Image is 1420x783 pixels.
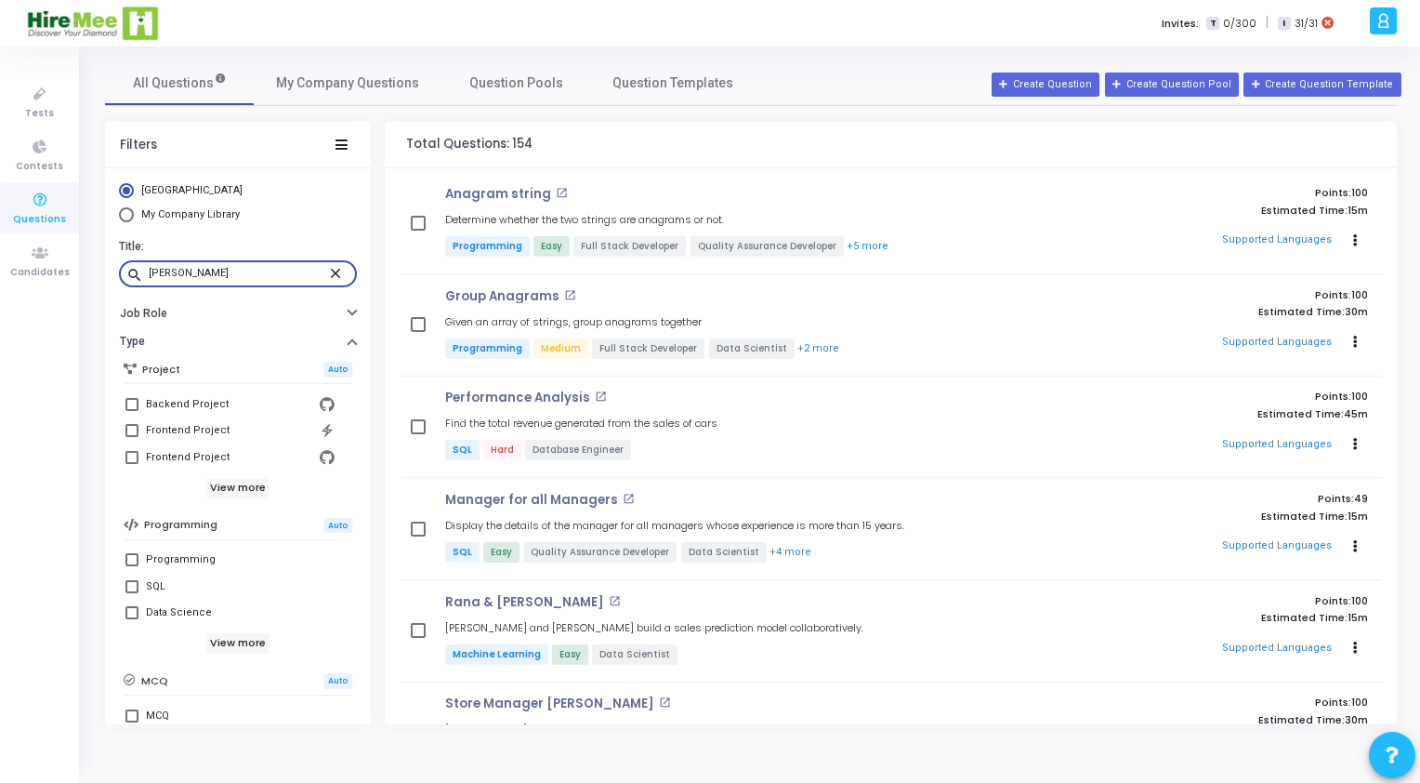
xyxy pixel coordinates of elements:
h5: [PERSON_NAME] and [PERSON_NAME] build a sales prediction model collaboratively. [445,622,863,634]
mat-radio-group: Select Library [119,183,357,227]
button: Create Question Template [1243,73,1400,97]
span: Full Stack Developer [592,338,704,359]
button: Actions [1343,635,1369,661]
button: Actions [1343,431,1369,458]
button: +5 more [846,238,889,256]
button: Actions [1343,534,1369,560]
mat-icon: open_in_new [609,595,621,607]
p: Rana & [PERSON_NAME] [445,595,604,610]
div: Data Science [146,602,212,624]
span: SQL [445,440,480,460]
div: Frontend Project [146,446,230,469]
span: 45m [1344,408,1368,420]
p: Store Manager [PERSON_NAME] [445,697,654,711]
span: Easy [483,542,519,563]
button: Create Question [992,73,1099,97]
img: logo [26,5,161,42]
span: 31/31 [1295,16,1318,32]
p: Points: [1072,289,1368,301]
span: 15m [1348,205,1368,217]
span: Data Scientist [681,542,767,563]
span: Auto [323,673,352,689]
p: Estimated Time: [1072,511,1368,523]
span: Full Stack Developer [573,236,686,257]
span: Candidates [10,265,70,281]
p: Estimated Time: [1072,205,1368,217]
button: Actions [1343,329,1369,355]
span: Machine Learning [445,644,548,665]
span: 100 [1351,593,1368,608]
span: Quality Assurance Developer [523,542,677,563]
span: 15m [1348,612,1368,624]
h6: Type [120,335,145,349]
span: Medium [533,338,588,359]
span: Programming [445,236,530,257]
span: 0/300 [1223,16,1256,32]
span: 100 [1351,287,1368,302]
p: Points: [1072,595,1368,607]
div: Backend Project [146,393,229,416]
span: [GEOGRAPHIC_DATA] [141,184,243,196]
p: Estimated Time: [1072,612,1368,624]
button: Supported Languages [1216,431,1337,458]
button: Job Role [105,299,371,327]
span: Easy [552,644,588,665]
span: 30m [1345,714,1368,726]
button: Supported Languages [1216,533,1337,561]
h5: Given an array of strings, group anagrams together [445,316,702,328]
span: Hard [483,440,521,460]
span: 100 [1351,185,1368,200]
div: MCQ [146,705,169,727]
button: Supported Languages [1216,328,1337,356]
span: Question Templates [612,73,733,93]
span: Easy [533,236,570,257]
h6: Programming [144,519,217,531]
label: Invites: [1162,16,1199,32]
button: Create Question Pool [1105,73,1239,97]
span: Quality Assurance Developer [690,236,844,257]
span: 49 [1354,491,1368,506]
span: My Company Questions [276,73,419,93]
p: Points: [1072,391,1368,403]
span: Database Engineer [525,440,631,460]
p: Anagram string [445,187,551,202]
h6: MCQ [141,675,168,687]
span: Question Pools [469,73,563,93]
span: Contests [16,159,63,175]
p: Estimated Time: [1072,714,1368,726]
h5: Display the details of the manager for all managers whose experience is more than 15 years. [445,520,904,532]
h6: Job Role [120,307,167,321]
span: SQL [445,542,480,563]
span: Auto [323,362,352,378]
span: Auto [323,518,352,534]
mat-icon: search [126,266,149,283]
span: 100 [1351,389,1368,404]
button: Supported Languages [1216,634,1337,662]
div: Frontend Project [146,419,230,442]
h6: View more [206,478,270,498]
mat-icon: open_in_new [564,289,576,301]
span: All Questions [133,73,227,93]
span: Data Scientist [709,338,795,359]
span: T [1206,17,1218,31]
span: 100 [1351,695,1368,710]
p: Points: [1072,493,1368,505]
p: Estimated Time: [1072,408,1368,420]
h5: Determine whether the two strings are anagrams or not. [445,214,724,226]
p: Estimated Time: [1072,306,1368,318]
h6: Title: [119,240,352,254]
p: Points: [1072,187,1368,199]
h4: Total Questions: 154 [406,137,532,152]
p: Manager for all Managers [445,493,618,508]
h5: Find the total revenue generated from the sales of cars [445,418,717,430]
h6: View more [206,633,270,654]
span: 15m [1348,511,1368,523]
span: Data Scientist [592,644,677,665]
span: I [1278,17,1290,31]
button: Actions [1343,228,1369,254]
mat-icon: open_in_new [659,697,671,709]
h6: Project [142,364,180,376]
span: 30m [1345,306,1368,318]
button: +2 more [796,340,840,358]
p: Points: [1072,697,1368,709]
